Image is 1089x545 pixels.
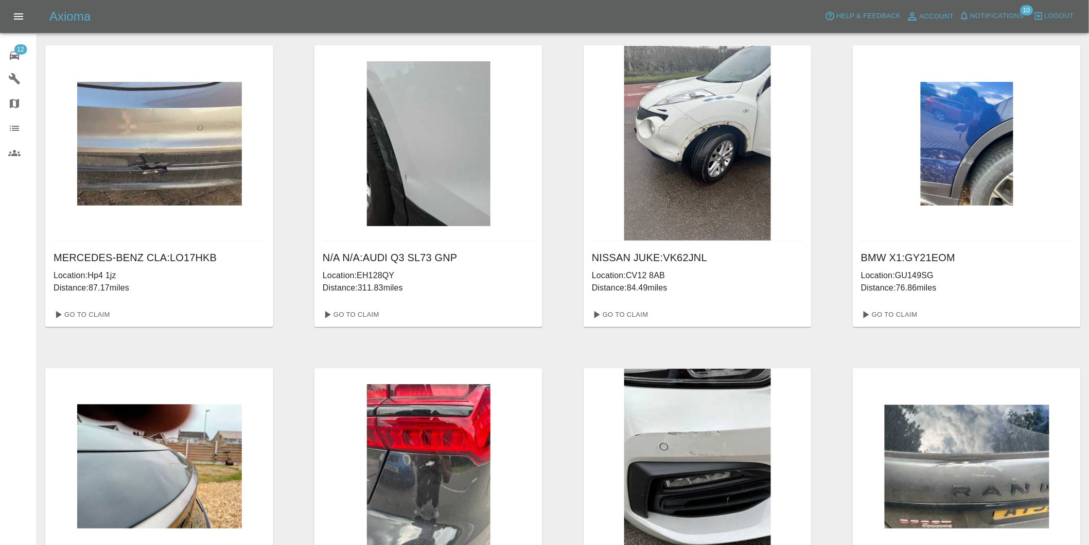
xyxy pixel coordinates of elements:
[323,282,534,294] p: Distance: 311.83 miles
[1031,8,1077,24] button: Logout
[1020,5,1033,15] span: 10
[319,306,382,323] a: Go To Claim
[592,249,803,266] h6: NISSAN JUKE : VK62JNL
[904,8,957,25] a: Account
[592,269,803,282] p: Location: CV12 8AB
[323,249,534,266] h6: N/A N/A : AUDI Q3 SL73 GNP
[861,249,1073,266] h6: BMW X1 : GY21EOM
[971,10,1024,22] span: Notifications
[861,269,1073,282] p: Location: GU149SG
[54,249,265,266] h6: MERCEDES-BENZ CLA : LO17HKB
[1045,10,1074,22] span: Logout
[14,44,27,55] span: 12
[54,282,265,294] p: Distance: 87.17 miles
[49,306,113,323] a: Go To Claim
[861,282,1073,294] p: Distance: 76.86 miles
[6,4,31,29] button: Open drawer
[920,11,954,23] span: Account
[957,8,1027,24] button: Notifications
[54,269,265,282] p: Location: Hp4 1jz
[857,306,920,323] a: Go To Claim
[323,269,534,282] p: Location: EH128QY
[592,282,803,294] p: Distance: 84.49 miles
[836,10,901,22] span: Help & Feedback
[588,306,651,323] a: Go To Claim
[49,8,91,25] h5: Axioma
[822,8,903,24] button: Help & Feedback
